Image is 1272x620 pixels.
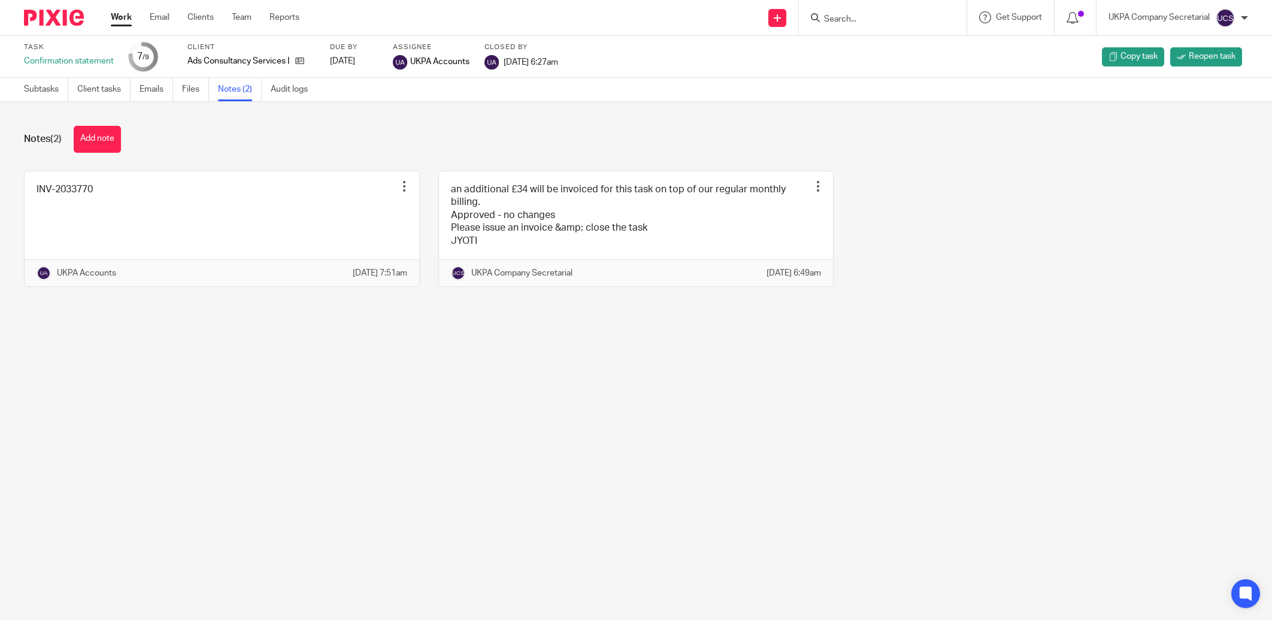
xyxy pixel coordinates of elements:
[50,134,62,144] span: (2)
[330,43,378,52] label: Due by
[1109,11,1210,23] p: UKPA Company Secretarial
[150,11,169,23] a: Email
[187,11,214,23] a: Clients
[484,55,499,69] img: svg%3E
[1102,47,1164,66] a: Copy task
[1216,8,1235,28] img: svg%3E
[1189,50,1235,62] span: Reopen task
[451,266,465,280] img: svg%3E
[504,58,558,66] span: [DATE] 6:27am
[269,11,299,23] a: Reports
[471,267,573,279] p: UKPA Company Secretarial
[24,43,114,52] label: Task
[74,126,121,153] button: Add note
[393,43,470,52] label: Assignee
[330,55,378,67] div: [DATE]
[37,266,51,280] img: svg%3E
[410,56,470,68] span: UKPA Accounts
[24,55,114,67] div: Confirmation statement
[24,133,62,146] h1: Notes
[140,78,173,101] a: Emails
[767,267,821,279] p: [DATE] 6:49am
[57,267,116,279] p: UKPA Accounts
[137,50,149,63] div: 7
[996,13,1042,22] span: Get Support
[393,55,407,69] img: svg%3E
[143,54,149,61] small: /9
[24,10,84,26] img: Pixie
[271,78,317,101] a: Audit logs
[1170,47,1242,66] a: Reopen task
[111,11,132,23] a: Work
[77,78,131,101] a: Client tasks
[24,78,68,101] a: Subtasks
[187,43,315,52] label: Client
[823,14,931,25] input: Search
[484,43,558,52] label: Closed by
[232,11,252,23] a: Team
[353,267,407,279] p: [DATE] 7:51am
[1120,50,1158,62] span: Copy task
[218,78,262,101] a: Notes (2)
[182,78,209,101] a: Files
[187,55,289,67] p: Ads Consultancy Services Ltd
